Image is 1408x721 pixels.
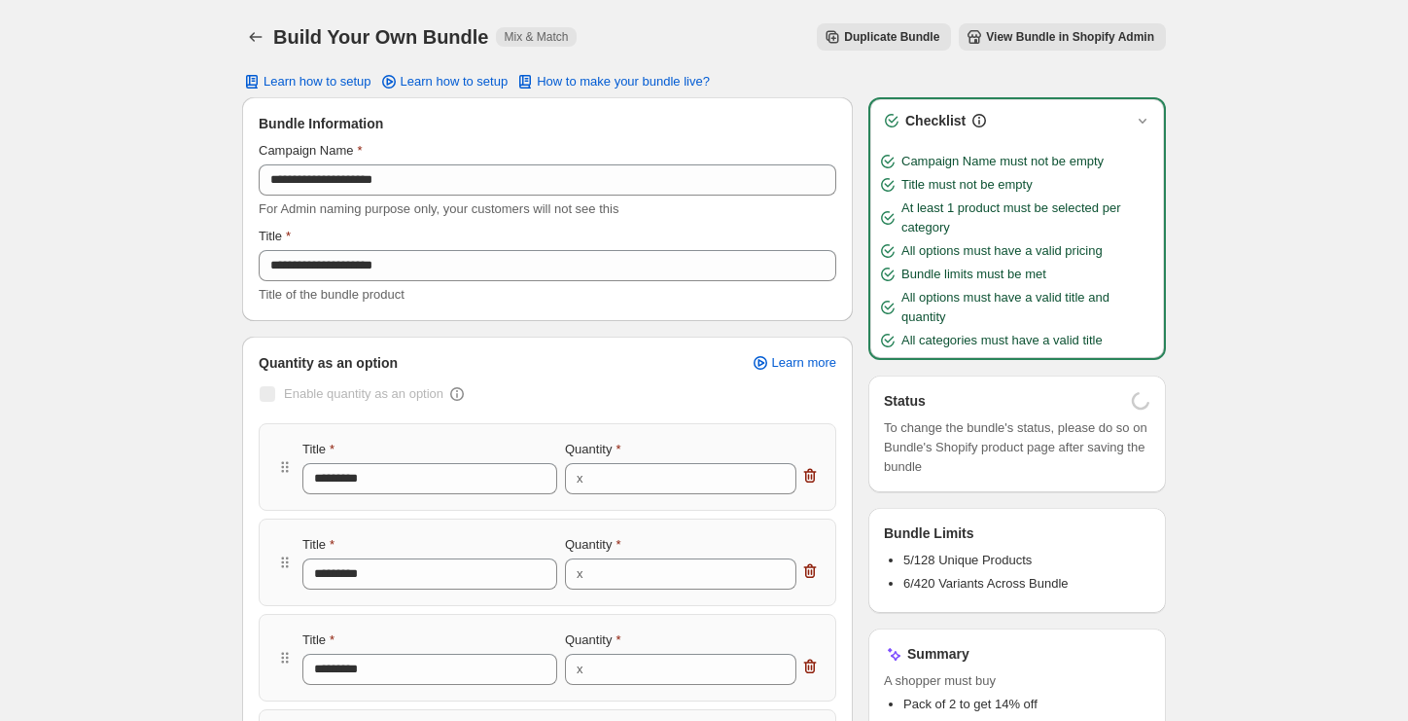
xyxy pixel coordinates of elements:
[772,355,836,371] span: Learn more
[577,469,583,488] div: x
[273,25,488,49] h1: Build Your Own Bundle
[565,440,620,459] label: Quantity
[884,671,1150,691] span: A shopper must buy
[739,349,848,377] a: Learn more
[903,553,1032,567] span: 5/128 Unique Products
[577,660,583,679] div: x
[401,74,509,90] span: Learn how to setup
[259,287,405,302] span: Title of the bundle product
[259,353,398,373] span: Quantity as an option
[242,23,269,51] button: Back
[884,523,974,543] h3: Bundle Limits
[565,535,620,555] label: Quantity
[230,68,383,95] button: Learn how to setup
[504,29,568,45] span: Mix & Match
[901,288,1156,327] span: All options must have a valid title and quantity
[259,114,383,133] span: Bundle Information
[368,68,520,95] a: Learn how to setup
[907,644,969,664] h3: Summary
[901,241,1103,261] span: All options must have a valid pricing
[259,141,363,161] label: Campaign Name
[903,695,1150,714] li: Pack of 2 to get 14% off
[905,111,966,130] h3: Checklist
[284,386,443,401] span: Enable quantity as an option
[901,198,1156,237] span: At least 1 product must be selected per category
[537,74,710,90] span: How to make your bundle live?
[986,29,1154,45] span: View Bundle in Shopify Admin
[259,201,618,216] span: For Admin naming purpose only, your customers will not see this
[903,576,1069,591] span: 6/420 Variants Across Bundle
[302,535,334,555] label: Title
[901,152,1104,171] span: Campaign Name must not be empty
[901,175,1033,195] span: Title must not be empty
[901,265,1046,284] span: Bundle limits must be met
[259,227,291,246] label: Title
[901,331,1103,350] span: All categories must have a valid title
[884,418,1150,477] span: To change the bundle's status, please do so on Bundle's Shopify product page after saving the bundle
[844,29,939,45] span: Duplicate Bundle
[302,631,334,650] label: Title
[884,391,926,411] h3: Status
[504,68,722,95] button: How to make your bundle live?
[302,440,334,459] label: Title
[817,23,951,51] button: Duplicate Bundle
[565,631,620,650] label: Quantity
[577,564,583,584] div: x
[959,23,1166,51] button: View Bundle in Shopify Admin
[264,74,371,90] span: Learn how to setup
